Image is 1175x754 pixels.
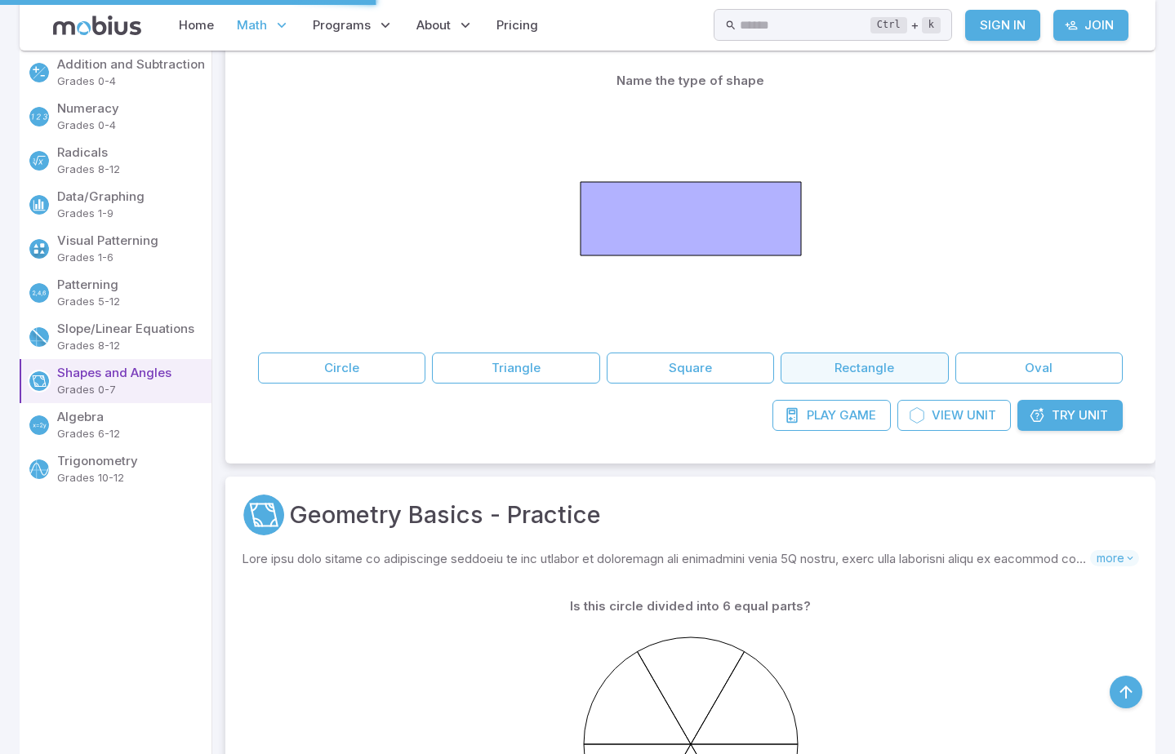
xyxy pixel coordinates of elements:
a: Addition and SubtractionGrades 0-4 [20,51,211,95]
a: Data/GraphingGrades 1-9 [20,183,211,227]
p: Patterning [57,276,205,294]
div: Addition and Subtraction [28,61,51,84]
p: Grades 10-12 [57,470,205,486]
div: + [870,16,941,35]
div: Trigonometry [28,458,51,481]
p: Grades 0-4 [57,118,205,134]
p: Data/Graphing [57,188,205,206]
a: Join [1053,10,1128,41]
p: Grades 6-12 [57,426,205,442]
p: Addition and Subtraction [57,55,205,73]
div: Numeracy [28,105,51,128]
p: Is this circle divided into 6 equal parts? [570,597,811,615]
p: Grades 1-6 [57,250,205,266]
a: AlgebraGrades 6-12 [20,403,211,447]
p: Visual Patterning [57,232,205,250]
a: Visual PatterningGrades 1-6 [20,227,211,271]
a: TrigonometryGrades 10-12 [20,447,211,491]
p: Radicals [57,144,205,162]
p: Lore ipsu dolo sitame co adipiscinge seddoeiu te inc utlabor et doloremagn ali enimadmini venia 5... [242,550,1090,568]
div: Algebra [57,408,205,442]
a: RadicalsGrades 8-12 [20,139,211,183]
a: PatterningGrades 5-12 [20,271,211,315]
div: Slope/Linear Equations [28,326,51,348]
span: About [416,16,451,34]
span: Play [807,406,836,424]
p: Grades 0-7 [57,382,205,398]
p: Trigonometry [57,452,205,470]
div: Data/Graphing [57,188,205,222]
a: Shapes and Angles [242,493,286,537]
span: Game [839,406,876,424]
button: Circle [258,353,425,384]
span: View [932,406,964,424]
p: Name the type of shape [616,72,764,90]
p: Grades 0-4 [57,73,205,90]
div: Radicals [28,149,51,172]
p: Grades 8-12 [57,338,205,354]
div: Addition and Subtraction [57,55,205,90]
kbd: k [922,17,941,33]
a: Sign In [965,10,1040,41]
div: Patterning [57,276,205,310]
div: Patterning [28,282,51,304]
div: Algebra [28,414,51,437]
p: Grades 5-12 [57,294,205,310]
div: Slope/Linear Equations [57,320,205,354]
p: Grades 8-12 [57,162,205,178]
button: Oval [955,353,1123,384]
div: Numeracy [57,100,205,134]
a: ViewUnit [897,400,1011,431]
a: Geometry Basics - Practice [289,497,601,533]
div: Radicals [57,144,205,178]
button: Rectangle [781,353,948,384]
p: Algebra [57,408,205,426]
div: Shapes and Angles [28,370,51,393]
div: Data/Graphing [28,193,51,216]
a: TryUnit [1017,400,1123,431]
a: Slope/Linear EquationsGrades 8-12 [20,315,211,359]
span: Programs [313,16,371,34]
span: Unit [967,406,996,424]
p: Grades 1-9 [57,206,205,222]
a: PlayGame [772,400,891,431]
kbd: Ctrl [870,17,907,33]
span: Math [237,16,267,34]
button: Square [607,353,774,384]
span: Unit [1079,406,1108,424]
a: Shapes and AnglesGrades 0-7 [20,359,211,403]
a: Pricing [492,7,543,44]
span: Try [1052,406,1075,424]
a: Home [174,7,219,44]
div: Visual Patterning [57,232,205,266]
div: Shapes and Angles [57,364,205,398]
div: Trigonometry [57,452,205,486]
div: Visual Patterning [28,237,51,260]
a: NumeracyGrades 0-4 [20,95,211,139]
p: Shapes and Angles [57,364,205,382]
p: Numeracy [57,100,205,118]
p: Slope/Linear Equations [57,320,205,338]
button: Triangle [432,353,599,384]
